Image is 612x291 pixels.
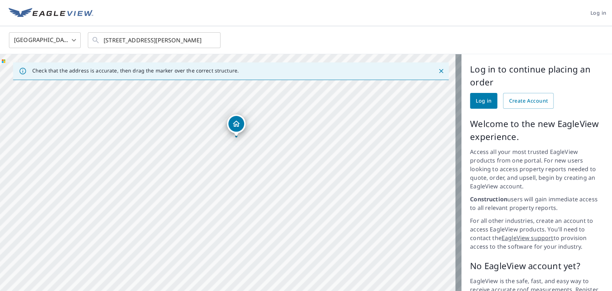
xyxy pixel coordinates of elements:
span: Log in [476,97,492,105]
a: EagleView support [502,234,554,242]
span: Log in [590,9,606,18]
p: No EagleView account yet? [470,259,603,272]
strong: Construction [470,195,507,203]
input: Search by address or latitude-longitude [104,30,206,50]
img: EV Logo [9,8,93,19]
a: Create Account [503,93,554,109]
p: Log in to continue placing an order [470,63,603,89]
p: Check that the address is accurate, then drag the marker over the correct structure. [32,67,239,74]
p: Welcome to the new EagleView experience. [470,117,603,143]
p: users will gain immediate access to all relevant property reports. [470,195,603,212]
div: Dropped pin, building 1, Residential property, 24 Brenton Ave Providence, RI 02906 [227,114,246,137]
span: Create Account [509,97,548,105]
div: [GEOGRAPHIC_DATA] [9,30,81,50]
p: For all other industries, create an account to access EagleView products. You'll need to contact ... [470,216,603,251]
button: Close [436,66,446,76]
p: Access all your most trusted EagleView products from one portal. For new users looking to access ... [470,147,603,191]
a: Log in [470,93,497,109]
